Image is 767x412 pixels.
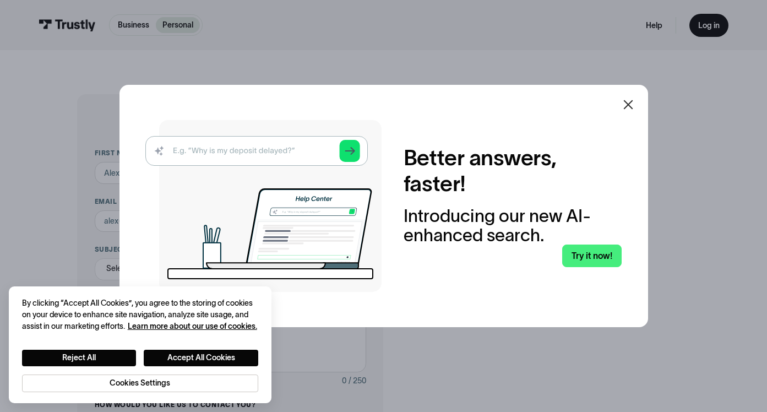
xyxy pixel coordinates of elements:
[9,286,271,403] div: Cookie banner
[404,206,622,245] div: Introducing our new AI-enhanced search.
[404,145,622,197] h2: Better answers, faster!
[22,375,258,392] button: Cookies Settings
[22,297,258,392] div: Privacy
[128,322,257,330] a: More information about your privacy, opens in a new tab
[22,350,137,366] button: Reject All
[22,297,258,332] div: By clicking “Accept All Cookies”, you agree to the storing of cookies on your device to enhance s...
[144,350,258,366] button: Accept All Cookies
[562,245,622,268] a: Try it now!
